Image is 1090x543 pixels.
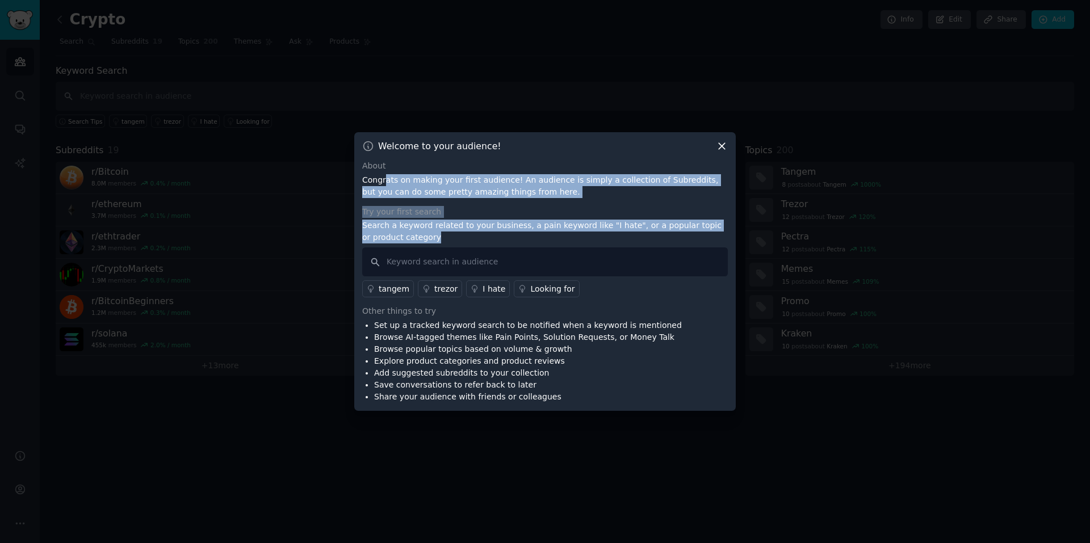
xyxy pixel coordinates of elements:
div: Try your first search [362,206,728,218]
div: Other things to try [362,305,728,317]
p: Congrats on making your first audience! An audience is simply a collection of Subreddits, but you... [362,174,728,198]
li: Add suggested subreddits to your collection [374,367,682,379]
a: trezor [418,280,462,297]
div: I hate [483,283,505,295]
a: Looking for [514,280,579,297]
div: trezor [434,283,458,295]
h3: Welcome to your audience! [378,140,501,152]
li: Browse AI-tagged themes like Pain Points, Solution Requests, or Money Talk [374,331,682,343]
a: I hate [466,280,510,297]
input: Keyword search in audience [362,247,728,276]
div: About [362,160,728,172]
li: Save conversations to refer back to later [374,379,682,391]
a: tangem [362,280,414,297]
li: Set up a tracked keyword search to be notified when a keyword is mentioned [374,319,682,331]
p: Search a keyword related to your business, a pain keyword like "I hate", or a popular topic or pr... [362,220,728,243]
li: Share your audience with friends or colleagues [374,391,682,403]
li: Explore product categories and product reviews [374,355,682,367]
div: Looking for [530,283,575,295]
li: Browse popular topics based on volume & growth [374,343,682,355]
div: tangem [379,283,409,295]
